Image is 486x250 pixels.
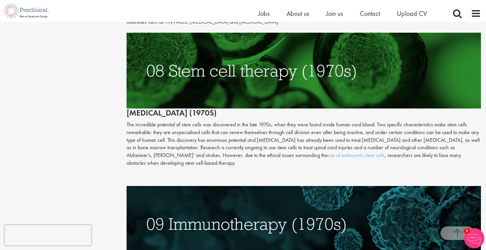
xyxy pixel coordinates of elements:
p: The incredible potential of stem cells was discovered in the late 1970s, when they were found ins... [127,121,481,167]
span: 1 [464,228,470,234]
a: Join us [326,9,343,18]
a: use of embryonic stem cells [328,152,385,159]
img: Chatbot [464,228,484,248]
iframe: reCAPTCHA [5,225,91,245]
a: Contact [360,9,380,18]
a: Jobs [258,9,270,18]
a: About us [287,9,309,18]
h2: [MEDICAL_DATA] (1970s) [127,33,481,118]
a: Upload CV [397,9,427,18]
